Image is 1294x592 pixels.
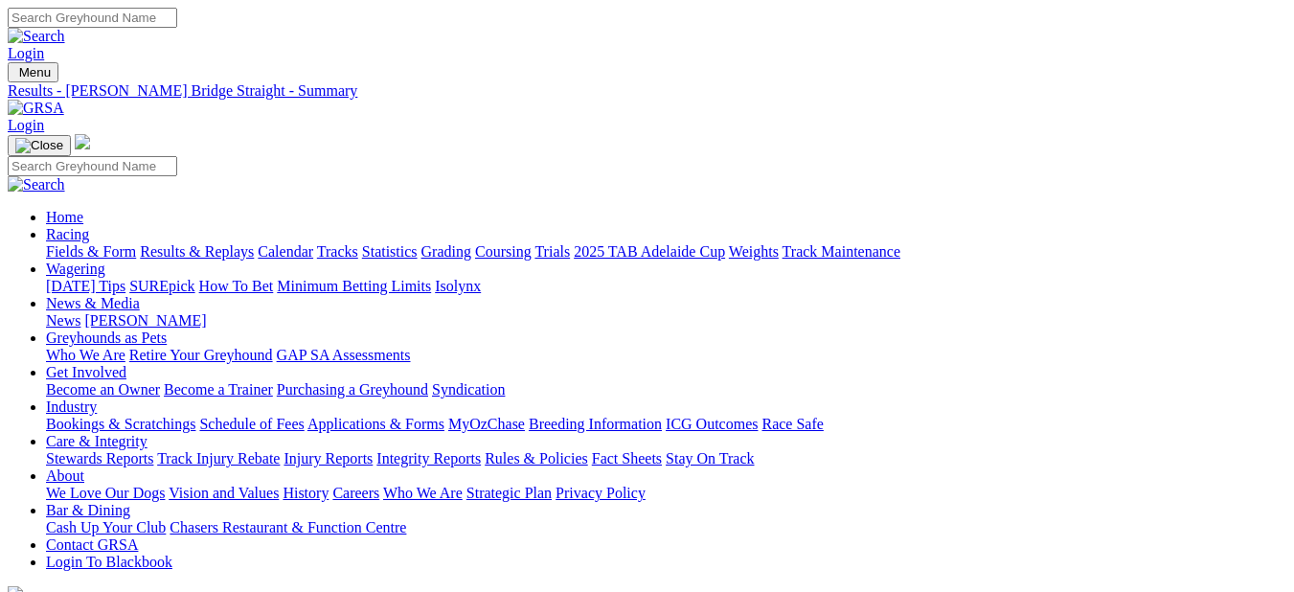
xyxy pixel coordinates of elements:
[283,485,329,501] a: History
[46,243,136,260] a: Fields & Form
[783,243,900,260] a: Track Maintenance
[529,416,662,432] a: Breeding Information
[129,278,194,294] a: SUREpick
[46,347,1286,364] div: Greyhounds as Pets
[46,485,165,501] a: We Love Our Dogs
[8,8,177,28] input: Search
[307,416,444,432] a: Applications & Forms
[46,381,1286,398] div: Get Involved
[46,347,125,363] a: Who We Are
[46,243,1286,261] div: Racing
[46,295,140,311] a: News & Media
[199,416,304,432] a: Schedule of Fees
[46,416,1286,433] div: Industry
[666,416,758,432] a: ICG Outcomes
[332,485,379,501] a: Careers
[574,243,725,260] a: 2025 TAB Adelaide Cup
[46,554,172,570] a: Login To Blackbook
[383,485,463,501] a: Who We Are
[362,243,418,260] a: Statistics
[421,243,471,260] a: Grading
[277,347,411,363] a: GAP SA Assessments
[46,416,195,432] a: Bookings & Scratchings
[485,450,588,467] a: Rules & Policies
[8,117,44,133] a: Login
[46,485,1286,502] div: About
[46,467,84,484] a: About
[435,278,481,294] a: Isolynx
[46,450,1286,467] div: Care & Integrity
[8,176,65,194] img: Search
[46,226,89,242] a: Racing
[46,381,160,398] a: Become an Owner
[46,519,1286,536] div: Bar & Dining
[466,485,552,501] a: Strategic Plan
[8,62,58,82] button: Toggle navigation
[534,243,570,260] a: Trials
[284,450,373,467] a: Injury Reports
[75,134,90,149] img: logo-grsa-white.png
[448,416,525,432] a: MyOzChase
[666,450,754,467] a: Stay On Track
[277,381,428,398] a: Purchasing a Greyhound
[46,364,126,380] a: Get Involved
[164,381,273,398] a: Become a Trainer
[170,519,406,535] a: Chasers Restaurant & Function Centre
[46,330,167,346] a: Greyhounds as Pets
[8,45,44,61] a: Login
[46,312,80,329] a: News
[46,278,1286,295] div: Wagering
[199,278,274,294] a: How To Bet
[129,347,273,363] a: Retire Your Greyhound
[46,519,166,535] a: Cash Up Your Club
[46,450,153,467] a: Stewards Reports
[46,209,83,225] a: Home
[46,398,97,415] a: Industry
[46,278,125,294] a: [DATE] Tips
[729,243,779,260] a: Weights
[8,82,1286,100] a: Results - [PERSON_NAME] Bridge Straight - Summary
[46,261,105,277] a: Wagering
[761,416,823,432] a: Race Safe
[556,485,646,501] a: Privacy Policy
[277,278,431,294] a: Minimum Betting Limits
[8,135,71,156] button: Toggle navigation
[46,312,1286,330] div: News & Media
[19,65,51,80] span: Menu
[46,433,148,449] a: Care & Integrity
[140,243,254,260] a: Results & Replays
[46,536,138,553] a: Contact GRSA
[432,381,505,398] a: Syndication
[376,450,481,467] a: Integrity Reports
[169,485,279,501] a: Vision and Values
[8,156,177,176] input: Search
[8,28,65,45] img: Search
[84,312,206,329] a: [PERSON_NAME]
[46,502,130,518] a: Bar & Dining
[15,138,63,153] img: Close
[317,243,358,260] a: Tracks
[475,243,532,260] a: Coursing
[157,450,280,467] a: Track Injury Rebate
[258,243,313,260] a: Calendar
[592,450,662,467] a: Fact Sheets
[8,100,64,117] img: GRSA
